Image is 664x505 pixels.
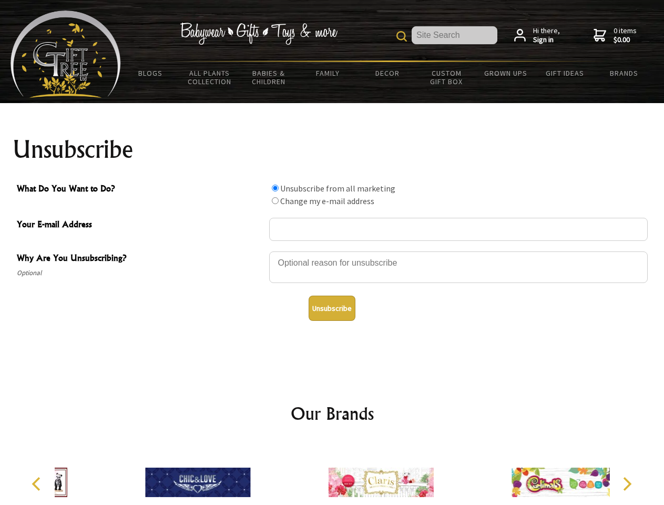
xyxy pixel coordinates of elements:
button: Unsubscribe [309,296,355,321]
span: Your E-mail Address [17,218,264,233]
a: Grown Ups [476,62,535,84]
input: Your E-mail Address [269,218,648,241]
span: What Do You Want to Do? [17,182,264,197]
img: product search [396,31,407,42]
a: Gift Ideas [535,62,595,84]
span: Optional [17,267,264,279]
h1: Unsubscribe [13,137,652,162]
input: What Do You Want to Do? [272,185,279,191]
textarea: Why Are You Unsubscribing? [269,251,648,283]
input: Site Search [412,26,497,44]
a: Decor [357,62,417,84]
button: Next [615,472,638,496]
a: All Plants Collection [180,62,240,93]
h2: Our Brands [21,401,643,426]
strong: $0.00 [614,35,637,45]
button: Previous [26,472,49,496]
img: Babyware - Gifts - Toys and more... [11,11,121,98]
a: Babies & Children [239,62,299,93]
a: Family [299,62,358,84]
a: Hi there,Sign in [514,26,560,45]
strong: Sign in [533,35,560,45]
a: Brands [595,62,654,84]
span: Why Are You Unsubscribing? [17,251,264,267]
a: 0 items$0.00 [594,26,637,45]
a: BLOGS [121,62,180,84]
a: Custom Gift Box [417,62,476,93]
label: Change my e-mail address [280,196,374,206]
span: 0 items [614,26,637,45]
img: Babywear - Gifts - Toys & more [180,23,338,45]
label: Unsubscribe from all marketing [280,183,395,194]
span: Hi there, [533,26,560,45]
input: What Do You Want to Do? [272,197,279,204]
